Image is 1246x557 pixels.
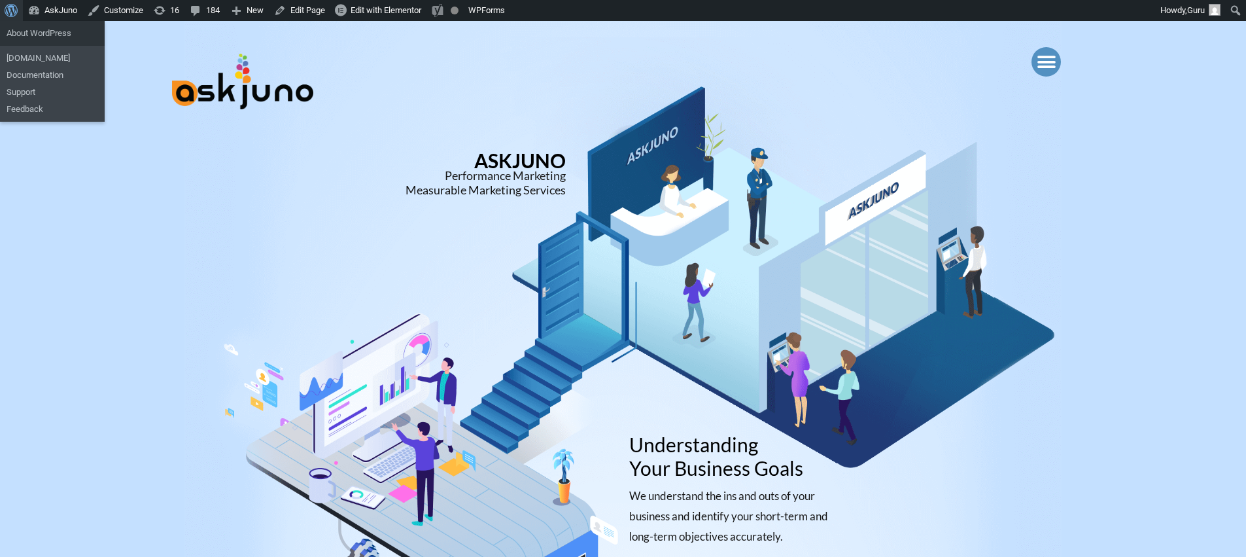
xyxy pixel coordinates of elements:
div: Menu Toggle [1031,47,1061,77]
h1: ASKJUNO [281,149,565,172]
div: Performance Marketing Measurable Marketing Services [281,169,565,197]
span: Guru [1187,5,1205,15]
h2: Understanding Your Business Goals [629,433,852,480]
span: Edit with Elementor [351,5,421,15]
span: We understand the ins and outs of your business and identify your short-term and long-term object... [629,489,828,543]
